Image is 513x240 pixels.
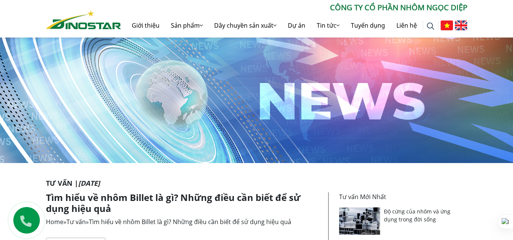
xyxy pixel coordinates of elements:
img: Độ cứng của nhôm và ứng dụng trong đời sống [339,207,380,235]
p: Tư vấn Mới Nhất [339,192,463,201]
img: Nhôm Dinostar [46,10,121,29]
img: search [427,22,434,30]
p: CÔNG TY CỔ PHẦN NHÔM NGỌC DIỆP [121,2,467,13]
a: Độ cứng của nhôm và ứng dụng trong đời sống [384,208,450,223]
a: Tin tức [311,13,345,38]
i: [DATE] [78,179,100,188]
a: Tư vấn [66,218,86,226]
a: Sản phẩm [165,13,208,38]
a: Home [46,218,63,226]
a: Giới thiệu [126,13,165,38]
a: Dự án [282,13,311,38]
a: Liên hệ [391,13,423,38]
span: » » [46,218,291,226]
p: Tư vấn | [46,178,467,188]
a: Tuyển dụng [345,13,391,38]
a: Dây chuyền sản xuất [208,13,282,38]
img: English [455,20,467,30]
img: Tiếng Việt [440,20,453,30]
span: Tìm hiểu về nhôm Billet là gì? Những điều cần biết để sử dụng hiệu quả [89,218,291,226]
h1: Tìm hiểu về nhôm Billet là gì? Những điều cần biết để sử dụng hiệu quả [46,192,322,214]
